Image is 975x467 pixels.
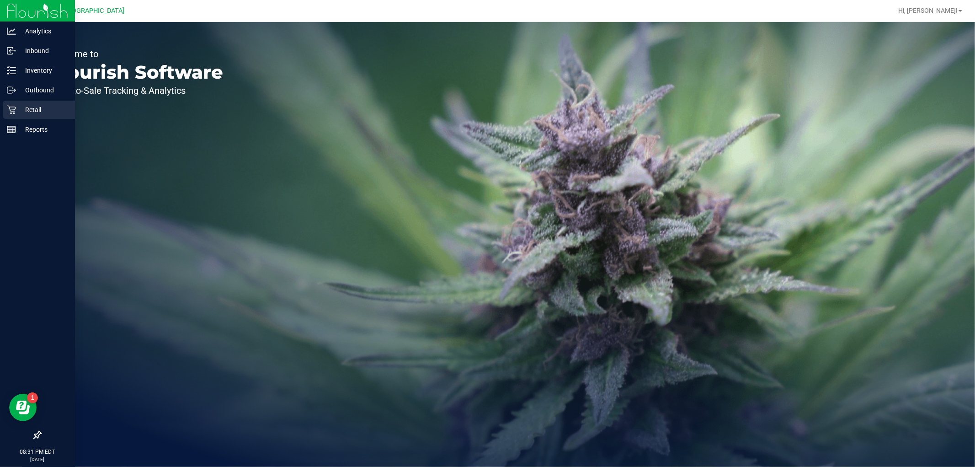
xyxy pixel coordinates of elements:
[62,7,125,15] span: [GEOGRAPHIC_DATA]
[4,448,71,456] p: 08:31 PM EDT
[7,66,16,75] inline-svg: Inventory
[16,65,71,76] p: Inventory
[9,394,37,421] iframe: Resource center
[16,26,71,37] p: Analytics
[16,104,71,115] p: Retail
[49,86,223,95] p: Seed-to-Sale Tracking & Analytics
[16,124,71,135] p: Reports
[4,456,71,463] p: [DATE]
[7,86,16,95] inline-svg: Outbound
[27,392,38,403] iframe: Resource center unread badge
[7,125,16,134] inline-svg: Reports
[16,45,71,56] p: Inbound
[7,105,16,114] inline-svg: Retail
[7,46,16,55] inline-svg: Inbound
[7,27,16,36] inline-svg: Analytics
[16,85,71,96] p: Outbound
[898,7,958,14] span: Hi, [PERSON_NAME]!
[49,63,223,81] p: Flourish Software
[49,49,223,59] p: Welcome to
